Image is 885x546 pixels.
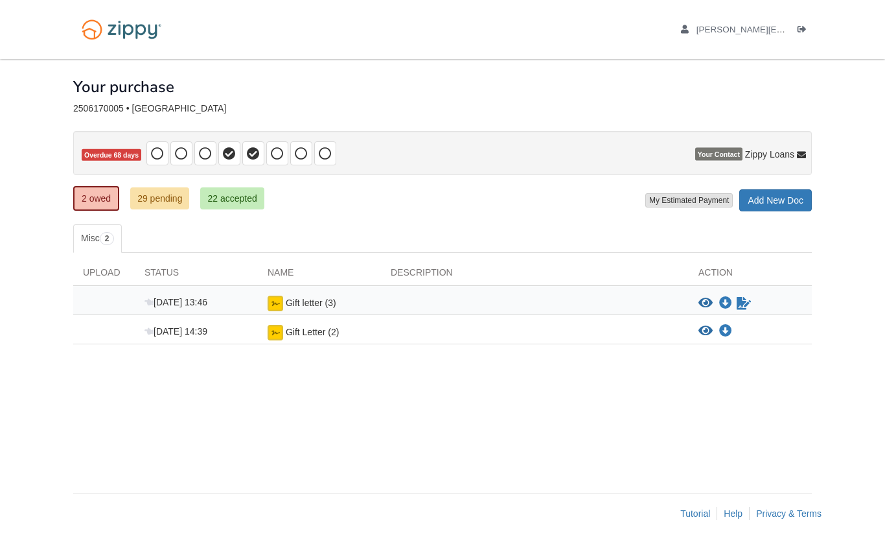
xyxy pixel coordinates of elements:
[719,326,732,337] a: Download Gift Letter (2)
[798,25,812,38] a: Log out
[735,296,752,311] a: Sign Form
[698,297,713,310] button: View Gift letter (3)
[286,327,339,337] span: Gift Letter (2)
[381,266,689,285] div: Description
[73,103,812,114] div: 2506170005 • [GEOGRAPHIC_DATA]
[144,326,207,337] span: [DATE] 14:39
[680,508,710,519] a: Tutorial
[695,148,742,161] span: Your Contact
[286,298,336,308] span: Gift letter (3)
[268,296,283,311] img: Ready for you to esign
[200,187,264,209] a: 22 accepted
[73,266,135,285] div: Upload
[73,78,174,95] h1: Your purchase
[73,186,119,211] a: 2 owed
[258,266,381,285] div: Name
[100,232,115,245] span: 2
[73,13,170,46] img: Logo
[745,148,794,161] span: Zippy Loans
[645,193,733,208] button: My Estimated Payment
[739,189,812,211] a: Add New Doc
[724,508,742,519] a: Help
[144,297,207,307] span: [DATE] 13:46
[73,224,122,253] a: Misc
[135,266,258,285] div: Status
[719,298,732,309] a: Download Gift letter (3)
[698,325,713,338] button: View Gift Letter (2)
[689,266,812,285] div: Action
[756,508,822,519] a: Privacy & Terms
[82,149,141,161] span: Overdue 68 days
[130,187,189,209] a: 29 pending
[268,325,283,340] img: esign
